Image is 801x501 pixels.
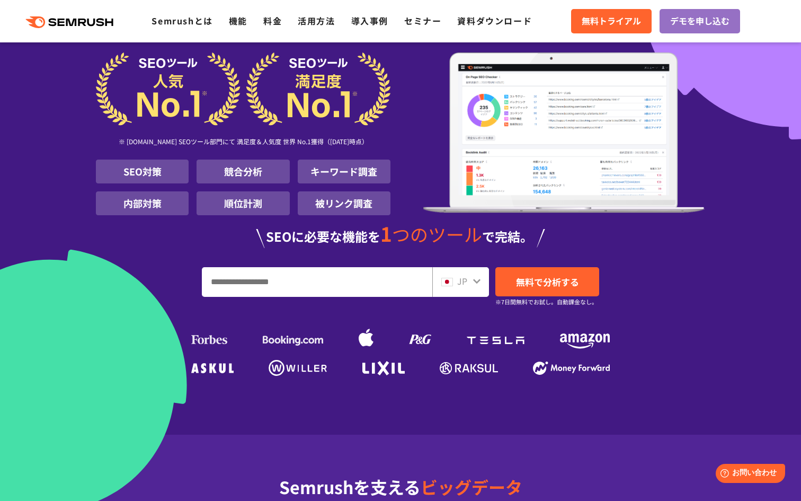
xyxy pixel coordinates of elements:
[298,191,390,215] li: 被リンク調査
[571,9,652,33] a: 無料トライアル
[582,14,641,28] span: 無料トライアル
[197,191,289,215] li: 順位計測
[404,14,441,27] a: セミナー
[707,460,789,489] iframe: Help widget launcher
[392,221,482,247] span: つのツール
[298,160,390,183] li: キーワード調査
[380,219,392,248] span: 1
[96,126,390,160] div: ※ [DOMAIN_NAME] SEOツール部門にて 満足度＆人気度 世界 No.1獲得（[DATE]時点）
[495,297,598,307] small: ※7日間無料でお試し。自動課金なし。
[96,160,189,183] li: SEO対策
[152,14,212,27] a: Semrushとは
[670,14,729,28] span: デモを申し込む
[495,267,599,296] a: 無料で分析する
[96,224,705,248] div: SEOに必要な機能を
[351,14,388,27] a: 導入事例
[263,14,282,27] a: 料金
[516,275,579,288] span: 無料で分析する
[229,14,247,27] a: 機能
[482,227,533,245] span: で完結。
[421,474,522,499] span: ビッグデータ
[457,275,467,287] span: JP
[197,160,289,183] li: 競合分析
[96,191,189,215] li: 内部対策
[660,9,740,33] a: デモを申し込む
[457,14,532,27] a: 資料ダウンロード
[202,268,432,296] input: URL、キーワードを入力してください
[298,14,335,27] a: 活用方法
